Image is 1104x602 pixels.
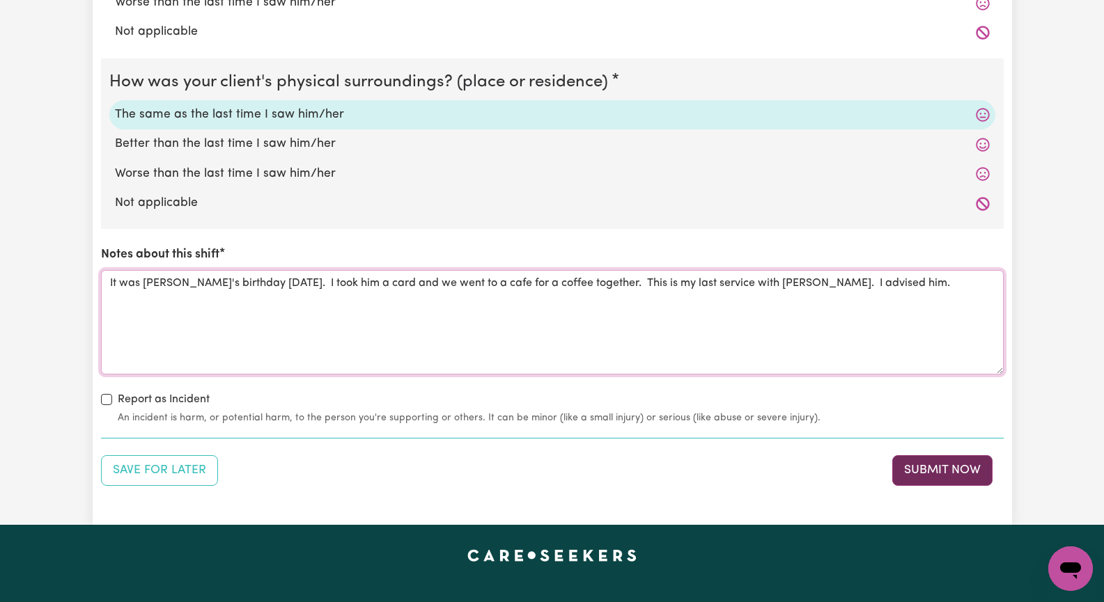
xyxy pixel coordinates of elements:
label: Report as Incident [118,391,210,408]
label: The same as the last time I saw him/her [115,106,990,124]
small: An incident is harm, or potential harm, to the person you're supporting or others. It can be mino... [118,411,1004,425]
textarea: It was [PERSON_NAME]'s birthday [DATE]. I took him a card and we went to a cafe for a coffee toge... [101,270,1004,374]
button: Save your job report [101,455,218,486]
iframe: Button to launch messaging window [1048,546,1093,591]
button: Submit your job report [892,455,993,486]
label: Better than the last time I saw him/her [115,135,990,153]
label: Notes about this shift [101,246,219,264]
legend: How was your client's physical surroundings? (place or residence) [109,70,614,95]
label: Worse than the last time I saw him/her [115,165,990,183]
label: Not applicable [115,194,990,212]
a: Careseekers home page [467,550,637,561]
label: Not applicable [115,23,990,41]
